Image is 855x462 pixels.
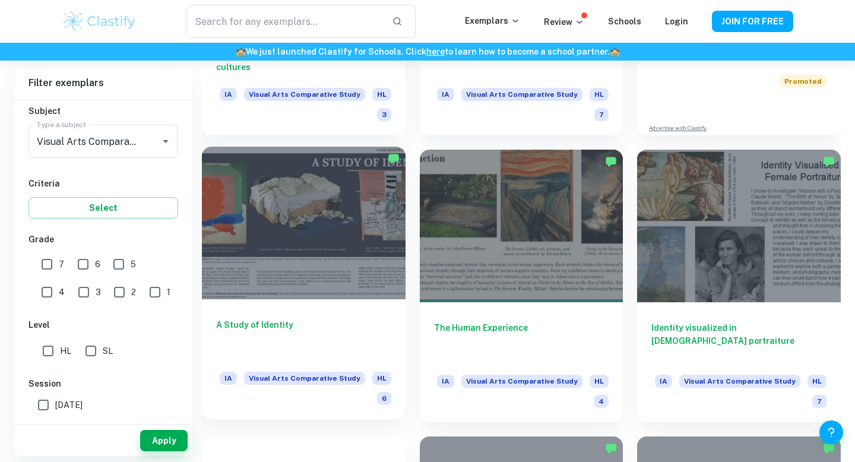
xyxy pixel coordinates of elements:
a: Schools [608,17,641,26]
h6: Identity visualized in [DEMOGRAPHIC_DATA] portraiture [651,321,826,360]
a: Advertise with Clastify [649,124,707,132]
span: 4 [59,286,65,299]
span: IA [220,88,237,101]
span: HL [590,375,609,388]
p: Review [544,15,584,29]
span: Promoted [780,75,826,88]
span: [DATE] [55,398,83,412]
span: 5 [131,258,136,271]
h6: Session [28,377,178,390]
h6: Criteria [28,177,178,190]
a: Login [665,17,688,26]
button: JOIN FOR FREE [712,11,793,32]
h6: A Study of Identity [216,318,391,357]
span: Visual Arts Comparative Study [679,375,800,388]
h6: We just launched Clastify for Schools. Click to learn how to become a school partner. [2,45,853,58]
span: Visual Arts Comparative Study [461,88,582,101]
a: The Human ExperienceIAVisual Arts Comparative StudyHL4 [420,150,623,422]
img: Marked [605,156,617,167]
span: Visual Arts Comparative Study [244,88,365,101]
h6: Grade [28,233,178,246]
h6: Filter exemplars [14,67,192,100]
span: IA [437,375,454,388]
img: Marked [605,442,617,454]
span: HL [60,344,71,357]
span: IA [220,372,237,385]
h6: Subject [28,105,178,118]
span: Visual Arts Comparative Study [244,372,365,385]
span: HL [590,88,609,101]
span: IA [655,375,672,388]
img: Marked [823,156,835,167]
h6: Level [28,318,178,331]
button: Open [157,133,174,150]
span: 6 [95,258,100,271]
a: here [426,47,445,56]
span: 7 [59,258,64,271]
span: 🏫 [610,47,620,56]
input: Search for any exemplars... [186,5,382,38]
h6: The Human Experience [434,321,609,360]
span: 6 [377,392,391,405]
img: Clastify logo [62,10,137,33]
span: 1 [167,286,170,299]
span: 2 [131,286,136,299]
span: 3 [96,286,101,299]
span: HL [372,88,391,101]
img: Marked [823,442,835,454]
span: HL [807,375,826,388]
span: Visual Arts Comparative Study [461,375,582,388]
span: 🏫 [236,47,246,56]
p: Exemplars [465,14,520,27]
span: SL [103,344,113,357]
span: HL [372,372,391,385]
span: 3 [377,108,391,121]
a: A Study of IdentityIAVisual Arts Comparative StudyHL6 [202,150,406,422]
a: Identity visualized in [DEMOGRAPHIC_DATA] portraitureIAVisual Arts Comparative StudyHL7 [637,150,841,422]
img: Marked [388,153,400,164]
button: Help and Feedback [819,420,843,444]
span: IA [437,88,454,101]
label: Type a subject [37,119,86,129]
span: 7 [812,395,826,408]
span: 4 [594,395,609,408]
span: 7 [594,108,609,121]
button: Select [28,197,178,219]
button: Apply [140,430,188,451]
